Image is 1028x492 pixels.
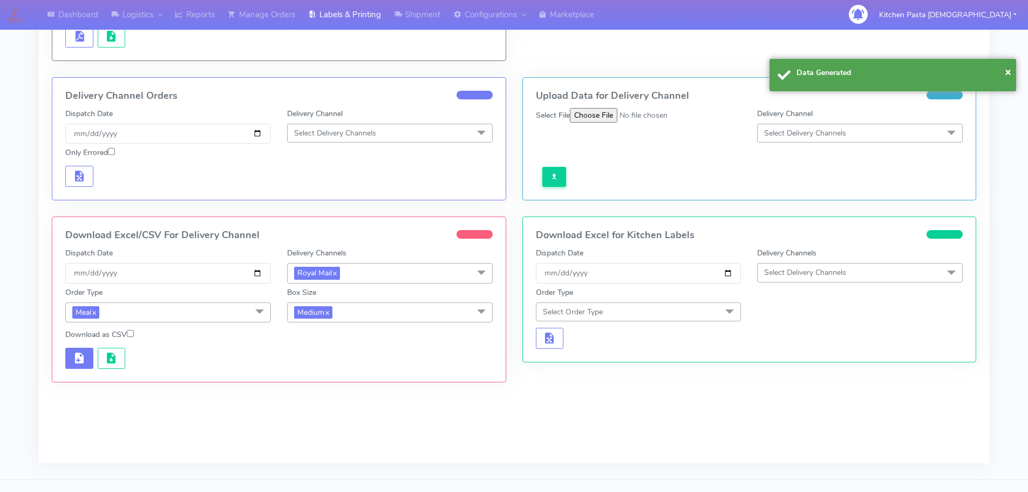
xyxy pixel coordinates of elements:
[324,306,329,318] a: x
[764,267,846,278] span: Select Delivery Channels
[294,128,376,138] span: Select Delivery Channels
[287,247,346,259] label: Delivery Channels
[108,148,115,155] input: Only Errored
[65,287,103,298] label: Order Type
[127,330,134,337] input: Download as CSV
[536,287,573,298] label: Order Type
[1005,64,1011,80] button: Close
[543,307,603,317] span: Select Order Type
[294,306,332,319] span: Medium
[72,306,99,319] span: Meal
[757,247,816,259] label: Delivery Channels
[65,91,493,102] h4: Delivery Channel Orders
[536,247,583,259] label: Dispatch Date
[764,128,846,138] span: Select Delivery Channels
[871,4,1025,26] button: Kitchen Pasta [DEMOGRAPHIC_DATA]
[287,108,343,119] label: Delivery Channel
[536,110,570,121] label: Select File
[65,147,115,158] label: Only Errored
[65,108,113,119] label: Dispatch Date
[294,267,340,279] span: Royal Mail
[287,287,316,298] label: Box Size
[65,329,134,340] label: Download as CSV
[536,91,963,102] h4: Upload Data for Delivery Channel
[757,108,813,119] label: Delivery Channel
[65,230,493,241] h4: Download Excel/CSV For Delivery Channel
[796,67,1008,78] div: Data Generated
[332,267,337,278] a: x
[91,306,96,318] a: x
[536,230,963,241] h4: Download Excel for Kitchen Labels
[1005,64,1011,79] span: ×
[65,247,113,259] label: Dispatch Date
